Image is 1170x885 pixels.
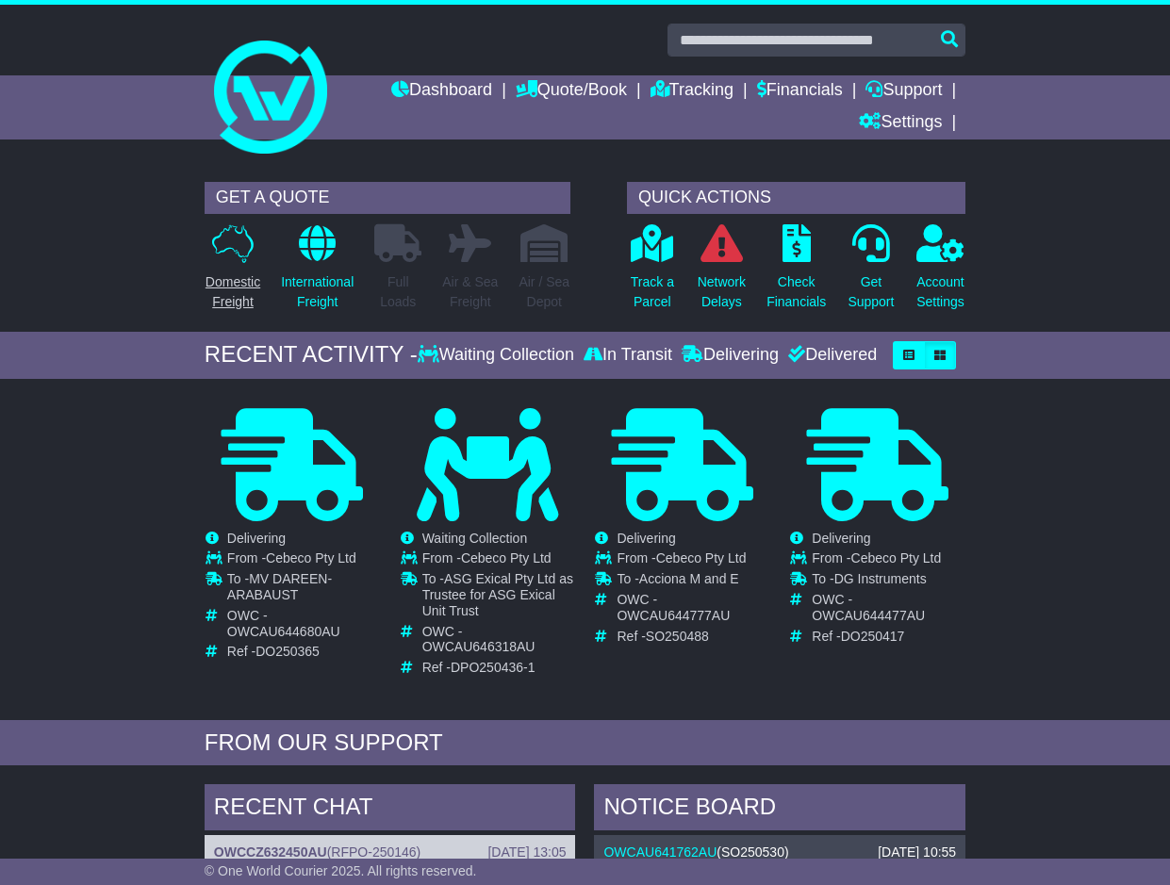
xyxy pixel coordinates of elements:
[227,571,380,608] td: To -
[451,660,536,675] span: DPO250436-1
[266,550,356,565] span: Cebeco Pty Ltd
[391,75,492,107] a: Dashboard
[331,844,416,860] span: RFPO-250146
[227,644,380,660] td: Ref -
[859,107,942,139] a: Settings
[603,844,717,860] a: OWCAU641762AU
[766,272,826,312] p: Check Financials
[848,272,894,312] p: Get Support
[227,550,380,571] td: From -
[812,608,925,623] span: OWCAU644477AU
[374,272,421,312] p: Full Loads
[617,571,769,592] td: To -
[422,531,528,546] span: Waiting Collection
[461,550,552,565] span: Cebeco Pty Ltd
[812,571,964,592] td: To -
[865,75,942,107] a: Support
[214,844,567,860] div: ( )
[422,550,575,571] td: From -
[280,223,354,322] a: InternationalFreight
[812,629,964,645] td: Ref -
[915,223,965,322] a: AccountSettings
[812,531,870,546] span: Delivering
[617,550,769,571] td: From -
[579,345,677,366] div: In Transit
[651,75,733,107] a: Tracking
[757,75,843,107] a: Financials
[227,571,332,602] span: MV DAREEN-ARABAUST
[916,272,964,312] p: Account Settings
[255,644,320,659] span: DO250365
[783,345,877,366] div: Delivered
[617,608,730,623] span: OWCAU644777AU
[422,624,575,661] td: OWC -
[646,629,709,644] span: SO250488
[627,182,965,214] div: QUICK ACTIONS
[422,571,573,618] span: ASG Exical Pty Ltd as Trustee for ASG Exical Unit Trust
[639,571,739,586] span: Acciona M and E
[841,629,905,644] span: DO250417
[677,345,783,366] div: Delivering
[766,223,827,322] a: CheckFinancials
[594,784,965,835] div: NOTICE BOARD
[812,550,964,571] td: From -
[878,844,956,860] div: [DATE] 10:55
[281,272,354,312] p: International Freight
[617,629,769,645] td: Ref -
[422,639,536,654] span: OWCAU646318AU
[851,550,942,565] span: Cebeco Pty Ltd
[697,223,747,322] a: NetworkDelays
[205,223,261,322] a: DomesticFreight
[205,182,570,214] div: GET A QUOTE
[422,571,575,623] td: To -
[227,531,286,546] span: Delivering
[227,608,380,645] td: OWC -
[205,341,418,369] div: RECENT ACTIVITY -
[422,660,575,676] td: Ref -
[656,550,747,565] span: Cebeco Pty Ltd
[847,223,895,322] a: GetSupport
[227,624,340,639] span: OWCAU644680AU
[617,592,769,629] td: OWC -
[812,592,964,629] td: OWC -
[698,272,746,312] p: Network Delays
[617,531,675,546] span: Delivering
[630,223,675,322] a: Track aParcel
[418,345,579,366] div: Waiting Collection
[834,571,927,586] span: DG Instruments
[603,844,956,860] div: ( )
[721,844,784,860] span: SO250530
[516,75,627,107] a: Quote/Book
[205,784,576,835] div: RECENT CHAT
[205,863,477,878] span: © One World Courier 2025. All rights reserved.
[205,729,965,757] div: FROM OUR SUPPORT
[214,844,327,860] a: OWCCZ632450AU
[206,272,260,312] p: Domestic Freight
[487,844,566,860] div: [DATE] 13:05
[519,272,569,312] p: Air / Sea Depot
[631,272,674,312] p: Track a Parcel
[442,272,498,312] p: Air & Sea Freight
